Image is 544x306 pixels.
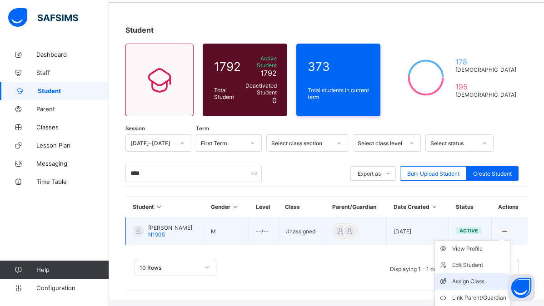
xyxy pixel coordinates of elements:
div: Assign Class [452,277,506,286]
span: N1905 [148,231,165,238]
div: Select class section [271,140,331,147]
div: Total Student [212,84,243,103]
span: 195 [455,82,516,91]
span: Lesson Plan [36,142,109,149]
span: Deactivated Student [245,82,277,96]
td: Unassigned [278,217,325,245]
div: Link Parent/Guardian [452,293,506,302]
th: Gender [204,197,249,217]
span: Staff [36,69,109,76]
span: Active Student [245,55,277,69]
span: Total students in current term [308,87,369,100]
span: Bulk Upload Student [407,170,459,177]
th: Class [278,197,325,217]
span: Configuration [36,284,109,291]
span: Classes [36,123,109,131]
span: Messaging [36,160,109,167]
div: View Profile [452,244,506,253]
td: --/-- [249,217,279,245]
i: Sort in Ascending Order [232,203,240,210]
span: [DEMOGRAPHIC_DATA] [455,91,516,98]
th: Student [126,197,204,217]
span: Create Student [473,170,512,177]
div: Edit Student [452,261,506,270]
div: First Term [201,140,245,147]
span: 0 [272,96,277,105]
span: active [459,227,478,234]
th: Status [449,197,492,217]
div: 10 Rows [140,264,200,271]
button: Open asap [508,274,535,301]
div: [DATE]-[DATE] [130,140,175,147]
span: 1792 [214,59,241,74]
div: Select class level [358,140,404,147]
span: Student [38,87,109,94]
span: Parent [36,105,109,113]
th: Actions [491,197,528,217]
span: Time Table [36,178,109,185]
th: Parent/Guardian [325,197,387,217]
i: Sort in Ascending Order [155,203,163,210]
div: Select status [430,140,477,147]
td: M [204,217,249,245]
span: Term [196,125,209,132]
span: 373 [308,59,369,74]
span: 1792 [260,69,277,78]
span: Export as [358,170,381,177]
span: Help [36,266,109,273]
span: 178 [455,57,516,66]
img: safsims [8,8,78,27]
span: [DEMOGRAPHIC_DATA] [455,66,516,73]
th: Level [249,197,279,217]
span: [PERSON_NAME] [148,224,192,231]
span: Student [125,25,154,35]
td: [DATE] [387,217,449,245]
th: Date Created [387,197,449,217]
i: Sort in Ascending Order [431,203,439,210]
li: Displaying 1 - 1 out of 1 [383,259,456,277]
span: Dashboard [36,51,109,58]
span: Session [125,125,145,132]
